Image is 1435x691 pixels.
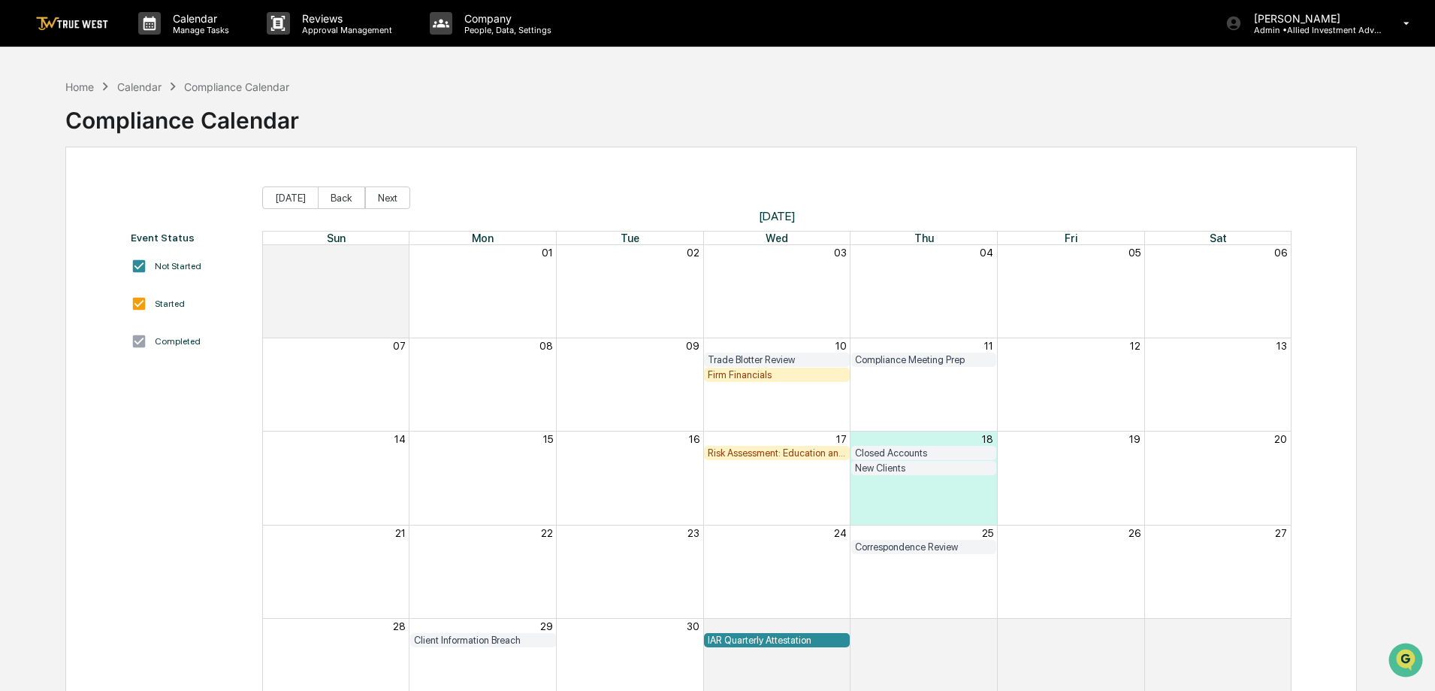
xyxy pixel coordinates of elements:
button: 06 [1274,247,1287,259]
p: Approval Management [290,25,400,35]
button: 05 [1128,247,1140,259]
div: Start new chat [51,115,246,130]
button: 13 [1276,340,1287,352]
div: Started [155,299,185,309]
div: Compliance Calendar [184,80,289,93]
span: Sat [1210,232,1227,244]
button: Next [365,186,410,209]
button: 14 [394,433,406,445]
button: [DATE] [262,186,319,209]
p: [PERSON_NAME] [1242,12,1382,25]
p: How can we help? [15,32,273,56]
button: 28 [393,620,406,632]
div: 🖐️ [15,191,27,203]
p: Calendar [161,12,237,25]
div: Correspondence Review [855,541,993,553]
button: 09 [686,340,699,352]
p: Admin • Allied Investment Advisors [1242,25,1382,35]
button: 01 [542,247,553,259]
button: 17 [836,433,847,445]
button: Back [318,186,365,209]
button: 16 [689,433,699,445]
div: Compliance Meeting Prep [855,354,993,365]
button: 07 [393,340,406,352]
button: 02 [687,247,699,259]
button: 10 [835,340,847,352]
div: New Clients [855,462,993,474]
iframe: Open customer support [1387,641,1427,682]
img: 1746055101610-c473b297-6a78-478c-a979-82029cc54cd1 [15,115,42,142]
span: Sun [327,232,346,244]
button: 03 [834,247,847,259]
button: 27 [1275,527,1287,539]
button: 29 [540,620,553,632]
span: Fri [1065,232,1077,244]
div: Home [65,80,94,93]
button: 23 [687,527,699,539]
img: logo [36,17,108,31]
button: 03 [1128,620,1140,632]
div: Compliance Calendar [65,95,299,134]
button: 04 [1273,620,1287,632]
div: 🔎 [15,220,27,232]
button: 15 [543,433,553,445]
div: IAR Quarterly Attestation [708,635,846,646]
div: Not Started [155,261,201,271]
span: Preclearance [30,189,97,205]
button: 31 [395,247,406,259]
button: 25 [982,527,993,539]
div: Firm Financials [708,369,846,380]
div: We're available if you need us! [51,130,190,142]
button: 18 [982,433,993,445]
p: Company [452,12,559,25]
button: 01 [835,620,847,632]
span: Mon [472,232,494,244]
div: 🗄️ [109,191,121,203]
span: Thu [914,232,934,244]
button: Start new chat [255,120,273,138]
span: Wed [766,232,788,244]
div: Client Information Breach [414,635,552,646]
div: Event Status [131,232,247,244]
p: People, Data, Settings [452,25,559,35]
a: 🖐️Preclearance [9,183,103,211]
button: 12 [1130,340,1140,352]
div: Closed Accounts [855,447,993,459]
button: 02 [980,620,993,632]
p: Manage Tasks [161,25,237,35]
button: 08 [539,340,553,352]
span: Attestations [124,189,186,205]
div: Trade Blotter Review [708,354,846,365]
div: Completed [155,336,201,347]
button: 20 [1274,433,1287,445]
button: 11 [984,340,993,352]
div: Risk Assessment: Education and Training [708,447,846,459]
button: 26 [1128,527,1140,539]
p: Reviews [290,12,400,25]
button: 22 [541,527,553,539]
button: 19 [1129,433,1140,445]
a: 🔎Data Lookup [9,212,101,239]
a: 🗄️Attestations [103,183,192,211]
span: Data Lookup [30,218,95,233]
span: [DATE] [262,209,1292,223]
button: 04 [980,247,993,259]
span: Tue [621,232,639,244]
div: Calendar [117,80,162,93]
button: 30 [687,620,699,632]
button: 21 [395,527,406,539]
span: Pylon [150,255,182,266]
button: 24 [834,527,847,539]
a: Powered byPylon [106,254,182,266]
